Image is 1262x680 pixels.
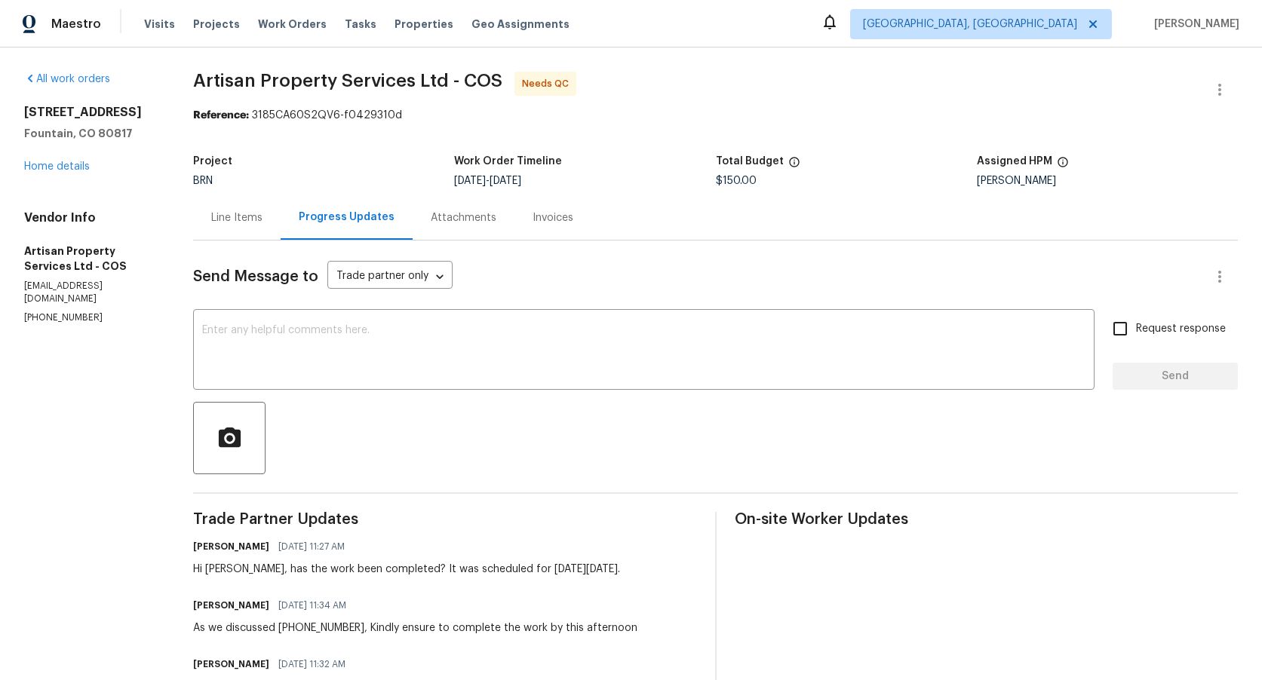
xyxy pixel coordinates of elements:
[522,76,575,91] span: Needs QC
[193,598,269,613] h6: [PERSON_NAME]
[716,156,784,167] h5: Total Budget
[454,156,562,167] h5: Work Order Timeline
[24,105,157,120] h2: [STREET_ADDRESS]
[258,17,327,32] span: Work Orders
[278,539,345,554] span: [DATE] 11:27 AM
[193,562,620,577] div: Hi [PERSON_NAME], has the work been completed? It was scheduled for [DATE][DATE].
[345,19,376,29] span: Tasks
[211,210,263,225] div: Line Items
[193,539,269,554] h6: [PERSON_NAME]
[193,108,1238,123] div: 3185CA60S2QV6-f0429310d
[193,17,240,32] span: Projects
[24,244,157,274] h5: Artisan Property Services Ltd - COS
[1148,17,1239,32] span: [PERSON_NAME]
[1057,156,1069,176] span: The hpm assigned to this work order.
[24,210,157,225] h4: Vendor Info
[327,265,453,289] div: Trade partner only
[471,17,570,32] span: Geo Assignments
[490,176,521,186] span: [DATE]
[193,620,637,636] div: As we discussed [PHONE_NUMBER], Kindly ensure to complete the work by this afternoon
[1136,321,1226,337] span: Request response
[278,657,345,672] span: [DATE] 11:32 AM
[51,17,101,32] span: Maestro
[735,512,1238,527] span: On-site Worker Updates
[193,156,232,167] h5: Project
[193,72,502,90] span: Artisan Property Services Ltd - COS
[24,74,110,84] a: All work orders
[454,176,486,186] span: [DATE]
[24,311,157,324] p: [PHONE_NUMBER]
[193,176,213,186] span: BRN
[144,17,175,32] span: Visits
[395,17,453,32] span: Properties
[533,210,573,225] div: Invoices
[431,210,496,225] div: Attachments
[24,161,90,172] a: Home details
[24,280,157,305] p: [EMAIL_ADDRESS][DOMAIN_NAME]
[193,512,696,527] span: Trade Partner Updates
[24,126,157,141] h5: Fountain, CO 80817
[193,269,318,284] span: Send Message to
[788,156,800,176] span: The total cost of line items that have been proposed by Opendoor. This sum includes line items th...
[278,598,346,613] span: [DATE] 11:34 AM
[716,176,757,186] span: $150.00
[863,17,1077,32] span: [GEOGRAPHIC_DATA], [GEOGRAPHIC_DATA]
[977,156,1052,167] h5: Assigned HPM
[977,176,1238,186] div: [PERSON_NAME]
[454,176,521,186] span: -
[299,210,395,225] div: Progress Updates
[193,110,249,121] b: Reference:
[193,657,269,672] h6: [PERSON_NAME]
